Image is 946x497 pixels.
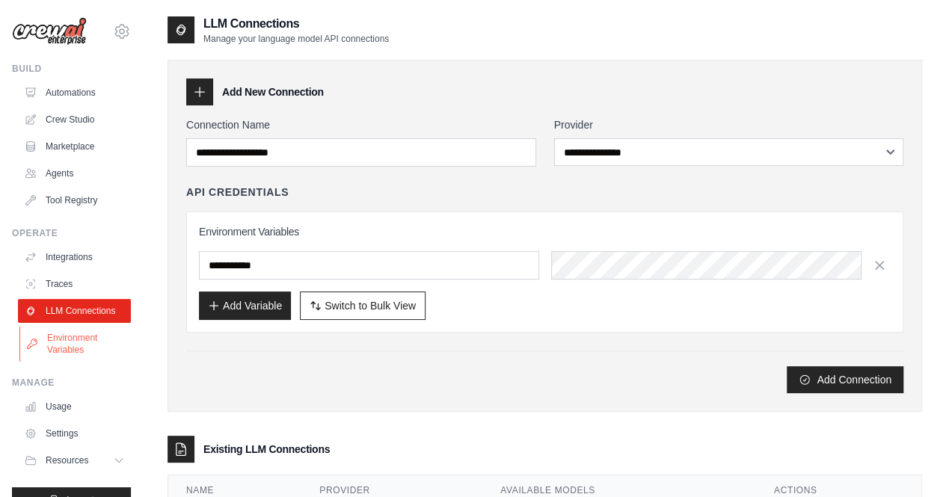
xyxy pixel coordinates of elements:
a: Integrations [18,245,131,269]
a: Marketplace [18,135,131,158]
a: Usage [18,395,131,419]
a: Settings [18,422,131,445]
h4: API Credentials [186,185,289,200]
a: Agents [18,161,131,185]
h3: Environment Variables [199,224,891,239]
button: Add Variable [199,291,291,320]
div: Build [12,63,131,75]
img: Logo [12,17,87,46]
a: LLM Connections [18,299,131,323]
label: Connection Name [186,117,536,132]
span: Resources [46,454,88,466]
div: Operate [12,227,131,239]
p: Manage your language model API connections [203,33,389,45]
span: Switch to Bulk View [325,298,416,313]
div: Manage [12,377,131,389]
a: Environment Variables [19,326,132,362]
a: Tool Registry [18,188,131,212]
button: Switch to Bulk View [300,291,426,320]
h3: Add New Connection [222,84,324,99]
button: Resources [18,448,131,472]
a: Traces [18,272,131,296]
h3: Existing LLM Connections [203,442,330,457]
button: Add Connection [787,366,903,393]
label: Provider [554,117,904,132]
a: Automations [18,81,131,105]
a: Crew Studio [18,108,131,132]
h2: LLM Connections [203,15,389,33]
